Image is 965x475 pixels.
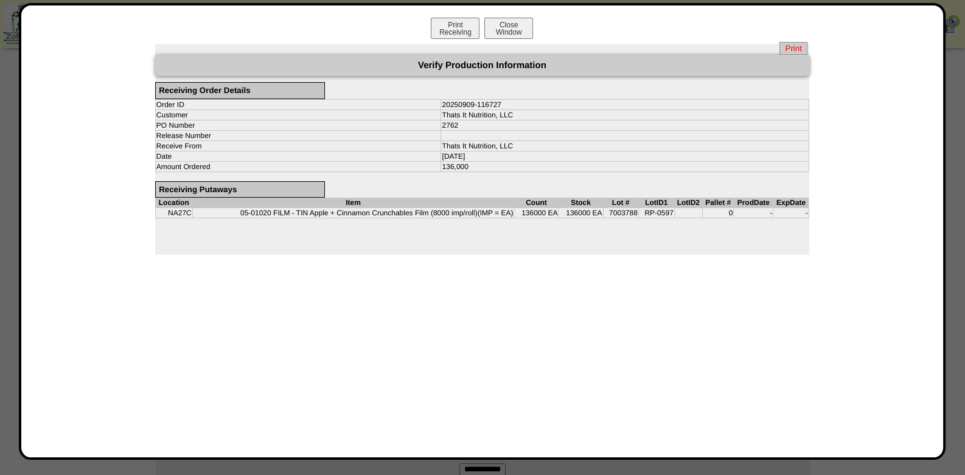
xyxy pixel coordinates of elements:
th: Lot # [603,198,638,208]
td: [DATE] [441,151,809,161]
td: Order ID [155,99,441,109]
div: Receiving Order Details [155,82,325,99]
td: 136,000 [441,161,809,172]
td: 20250909-116727 [441,99,809,109]
div: Receiving Putaways [155,181,325,198]
th: Item [192,198,514,208]
th: ExpDate [773,198,809,208]
td: Receive From [155,140,441,151]
th: LotID2 [674,198,702,208]
td: - [773,208,809,218]
td: 05-01020 FILM - TIN Apple + Cinnamon Crunchables Film (8000 imp/roll)(IMP = EA) [192,208,514,218]
td: NA27C [155,208,192,218]
td: PO Number [155,120,441,130]
td: 0 [702,208,734,218]
a: CloseWindow [483,27,534,36]
td: - [734,208,773,218]
th: LotID1 [638,198,674,208]
td: Customer [155,109,441,120]
td: 136000 EA [559,208,603,218]
td: 136000 EA [514,208,559,218]
button: PrintReceiving [431,18,479,39]
div: Verify Production Information [155,55,809,76]
td: RP-0597 [638,208,674,218]
td: Release Number [155,130,441,140]
a: Print [779,42,807,55]
th: Count [514,198,559,208]
button: CloseWindow [484,18,533,39]
th: Pallet # [702,198,734,208]
th: Location [155,198,192,208]
td: Date [155,151,441,161]
th: Stock [559,198,603,208]
td: 2762 [441,120,809,130]
td: Thats It Nutrition, LLC [441,140,809,151]
td: 7003788 [603,208,638,218]
td: Thats It Nutrition, LLC [441,109,809,120]
td: Amount Ordered [155,161,441,172]
th: ProdDate [734,198,773,208]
